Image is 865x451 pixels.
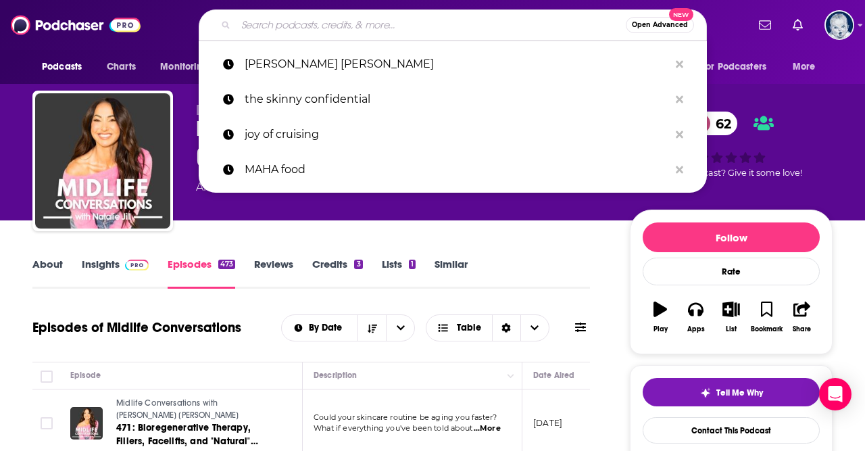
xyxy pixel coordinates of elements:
[382,258,416,289] a: Lists1
[751,325,783,333] div: Bookmark
[824,10,854,40] span: Logged in as blg1538
[749,293,784,341] button: Bookmark
[196,103,393,116] span: [PERSON_NAME] [PERSON_NAME]
[653,325,668,333] div: Play
[107,57,136,76] span: Charts
[309,323,347,333] span: By Date
[701,57,766,76] span: For Podcasters
[474,423,501,434] span: ...More
[32,258,63,289] a: About
[196,179,608,195] div: An podcast
[32,54,99,80] button: open menu
[716,387,763,398] span: Tell Me Why
[245,82,669,117] p: the skinny confidential
[785,293,820,341] button: Share
[819,378,851,410] div: Open Intercom Messenger
[98,54,144,80] a: Charts
[533,367,574,383] div: Date Aired
[643,293,678,341] button: Play
[702,112,738,135] span: 62
[312,258,362,289] a: Credits3
[70,367,101,383] div: Episode
[787,14,808,37] a: Show notifications dropdown
[630,103,833,187] div: 62Good podcast? Give it some love!
[354,260,362,269] div: 3
[151,54,226,80] button: open menu
[687,325,705,333] div: Apps
[693,54,786,80] button: open menu
[357,315,386,341] button: Sort Direction
[726,325,737,333] div: List
[714,293,749,341] button: List
[116,398,278,421] a: Midlife Conversations with [PERSON_NAME] [PERSON_NAME]
[245,117,669,152] p: joy of cruising
[199,152,707,187] a: MAHA food
[783,54,833,80] button: open menu
[116,421,278,448] a: 471: Bioregenerative Therapy, Fillers, Facelifts, and "Natural" Skincare in Midlife
[669,8,693,21] span: New
[168,258,235,289] a: Episodes473
[793,57,816,76] span: More
[824,10,854,40] button: Show profile menu
[643,378,820,406] button: tell me why sparkleTell Me Why
[199,82,707,117] a: the skinny confidential
[533,417,562,429] p: [DATE]
[35,93,170,229] img: Midlife Conversations with Natalie Jill
[435,258,468,289] a: Similar
[632,22,688,28] span: Open Advanced
[314,423,472,433] span: What if everything you've been told about
[824,10,854,40] img: User Profile
[314,412,497,422] span: Could your skincare routine be aging you faster?
[492,315,520,341] div: Sort Direction
[386,315,414,341] button: open menu
[409,260,416,269] div: 1
[753,14,776,37] a: Show notifications dropdown
[426,314,549,341] button: Choose View
[82,258,149,289] a: InsightsPodchaser Pro
[689,112,738,135] a: 62
[199,47,707,82] a: [PERSON_NAME] [PERSON_NAME]
[457,323,481,333] span: Table
[281,314,416,341] h2: Choose List sort
[660,168,802,178] span: Good podcast? Give it some love!
[314,367,357,383] div: Description
[503,368,519,384] button: Column Actions
[678,293,713,341] button: Apps
[125,260,149,270] img: Podchaser Pro
[245,152,669,187] p: MAHA food
[236,14,626,36] input: Search podcasts, credits, & more...
[218,260,235,269] div: 473
[245,47,669,82] p: natalie jill
[643,417,820,444] a: Contact This Podcast
[32,319,241,336] h1: Episodes of Midlife Conversations
[282,323,358,333] button: open menu
[793,325,811,333] div: Share
[11,12,141,38] img: Podchaser - Follow, Share and Rate Podcasts
[199,9,707,41] div: Search podcasts, credits, & more...
[160,57,208,76] span: Monitoring
[626,17,694,33] button: Open AdvancedNew
[254,258,293,289] a: Reviews
[41,417,53,429] span: Toggle select row
[199,117,707,152] a: joy of cruising
[700,387,711,398] img: tell me why sparkle
[643,222,820,252] button: Follow
[42,57,82,76] span: Podcasts
[116,398,239,420] span: Midlife Conversations with [PERSON_NAME] [PERSON_NAME]
[643,258,820,285] div: Rate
